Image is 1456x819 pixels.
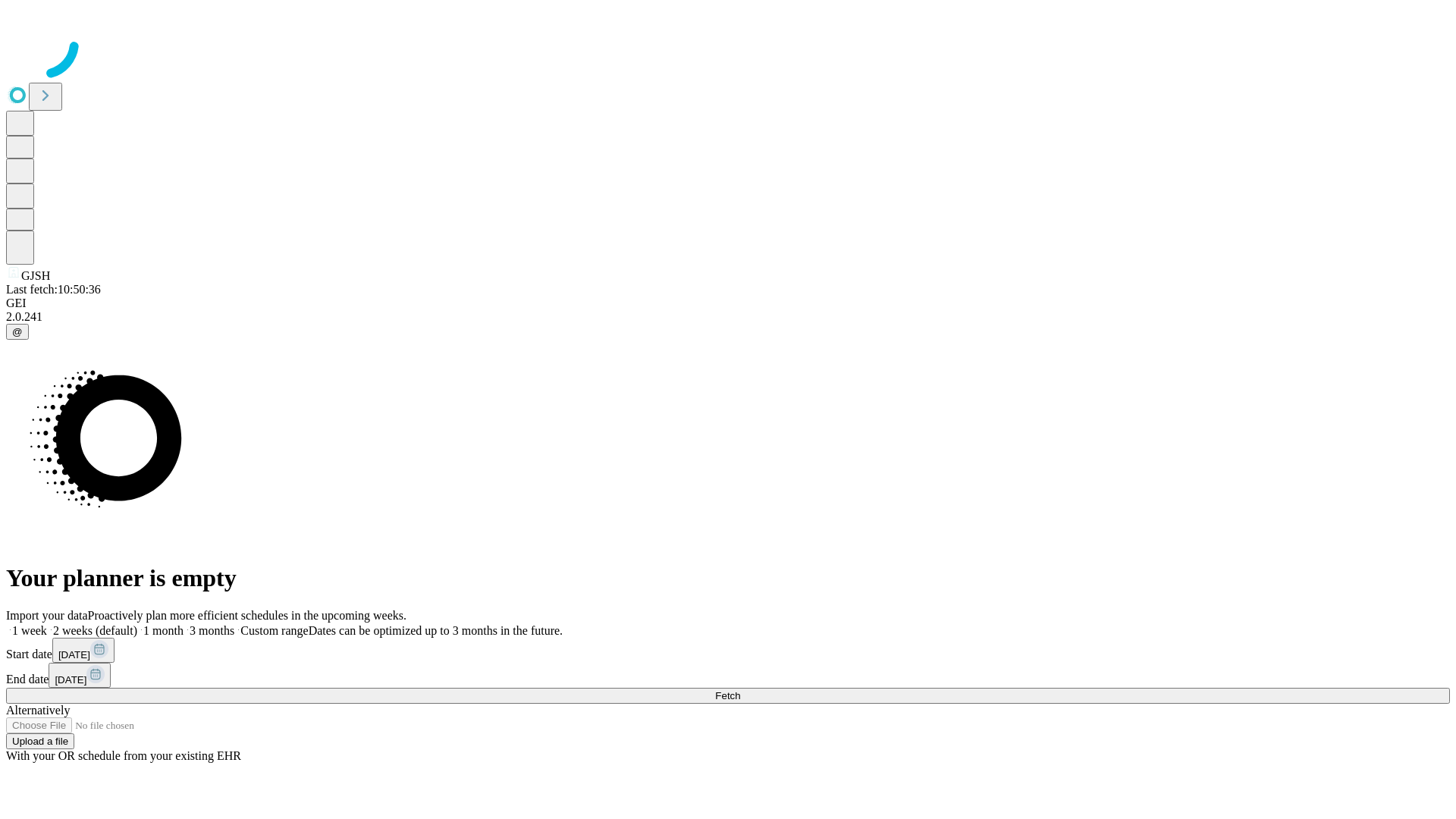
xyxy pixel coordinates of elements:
[12,326,23,337] span: @
[12,624,47,637] span: 1 week
[6,297,1450,310] div: GEI
[143,624,184,637] span: 1 month
[52,638,115,663] button: [DATE]
[88,609,406,622] span: Proactively plan more efficient schedules in the upcoming weeks.
[6,609,88,622] span: Import your data
[6,704,70,717] span: Alternatively
[53,624,137,637] span: 2 weeks (default)
[55,674,86,686] span: [DATE]
[6,564,1450,592] h1: Your planner is empty
[6,663,1450,688] div: End date
[190,624,234,637] span: 3 months
[6,733,74,749] button: Upload a file
[309,624,563,637] span: Dates can be optimized up to 3 months in the future.
[715,690,740,701] span: Fetch
[21,269,50,282] span: GJSH
[6,638,1450,663] div: Start date
[6,749,241,762] span: With your OR schedule from your existing EHR
[58,649,90,661] span: [DATE]
[6,283,101,296] span: Last fetch: 10:50:36
[6,310,1450,324] div: 2.0.241
[6,688,1450,704] button: Fetch
[49,663,111,688] button: [DATE]
[240,624,308,637] span: Custom range
[6,324,29,340] button: @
